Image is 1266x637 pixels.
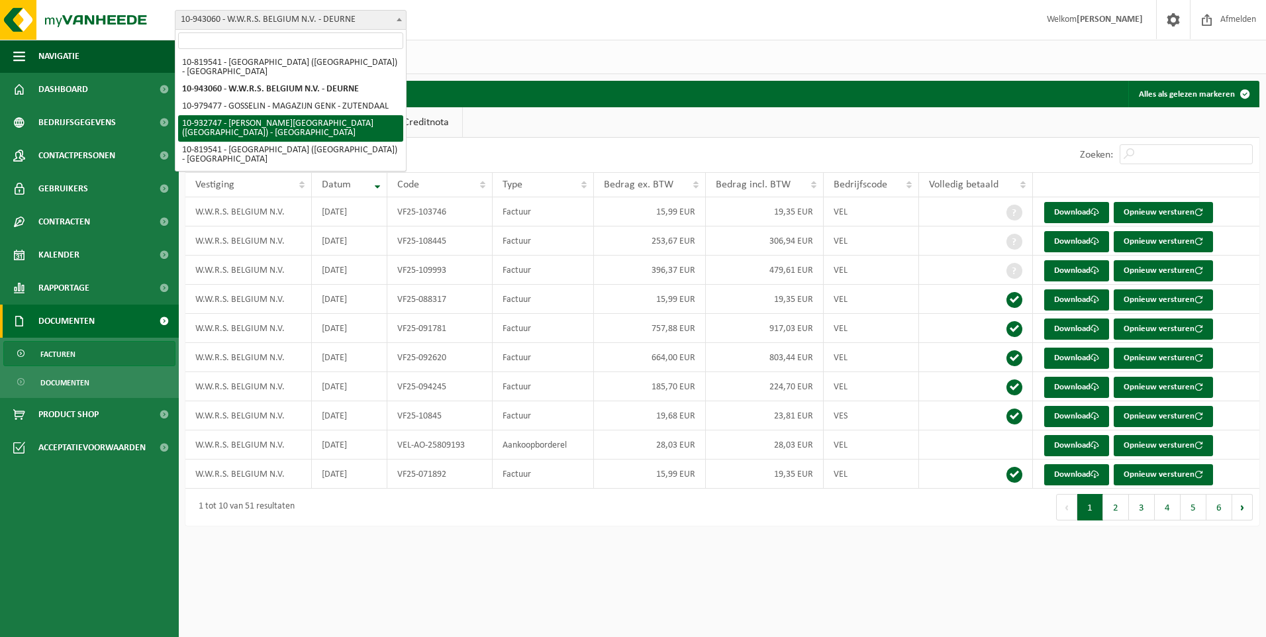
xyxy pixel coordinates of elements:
td: VF25-071892 [387,460,493,489]
button: Opnieuw versturen [1114,377,1213,398]
td: VES [824,401,919,430]
td: 479,61 EUR [706,256,824,285]
td: VEL-AO-25809193 [387,430,493,460]
span: Contracten [38,205,90,238]
td: [DATE] [312,343,387,372]
span: Bedrijfscode [834,179,887,190]
td: 28,03 EUR [706,430,824,460]
td: Factuur [493,460,595,489]
td: Factuur [493,256,595,285]
span: 10-943060 - W.W.R.S. BELGIUM N.V. - DEURNE [175,10,407,30]
td: W.W.R.S. BELGIUM N.V. [185,314,312,343]
button: 1 [1077,494,1103,520]
span: Navigatie [38,40,79,73]
button: Opnieuw versturen [1114,435,1213,456]
td: [DATE] [312,197,387,226]
button: Opnieuw versturen [1114,464,1213,485]
div: 1 tot 10 van 51 resultaten [192,495,295,519]
td: VEL [824,285,919,314]
li: 10-932747 - [PERSON_NAME][GEOGRAPHIC_DATA] ([GEOGRAPHIC_DATA]) - [GEOGRAPHIC_DATA] [178,115,403,142]
a: Download [1044,464,1109,485]
button: 6 [1206,494,1232,520]
button: Previous [1056,494,1077,520]
span: Rapportage [38,271,89,305]
span: Datum [322,179,351,190]
td: 664,00 EUR [594,343,706,372]
span: Kalender [38,238,79,271]
span: Documenten [38,305,95,338]
a: Facturen [3,341,175,366]
span: Facturen [40,342,75,367]
td: [DATE] [312,285,387,314]
td: W.W.R.S. BELGIUM N.V. [185,256,312,285]
td: Factuur [493,343,595,372]
td: W.W.R.S. BELGIUM N.V. [185,372,312,401]
li: 10-979477 - GOSSELIN - MAGAZIJN GENK - ZUTENDAAL [178,98,403,115]
td: VEL [824,197,919,226]
a: Download [1044,231,1109,252]
td: [DATE] [312,460,387,489]
td: VEL [824,226,919,256]
button: Opnieuw versturen [1114,406,1213,427]
td: 15,99 EUR [594,285,706,314]
span: Gebruikers [38,172,88,205]
td: 757,88 EUR [594,314,706,343]
button: Opnieuw versturen [1114,202,1213,223]
td: Factuur [493,285,595,314]
td: [DATE] [312,314,387,343]
td: VF25-108445 [387,226,493,256]
td: VEL [824,430,919,460]
td: VF25-094245 [387,372,493,401]
td: 15,99 EUR [594,460,706,489]
td: [DATE] [312,256,387,285]
td: VF25-103746 [387,197,493,226]
span: Bedrag incl. BTW [716,179,791,190]
button: Opnieuw versturen [1114,348,1213,369]
td: W.W.R.S. BELGIUM N.V. [185,285,312,314]
td: 28,03 EUR [594,430,706,460]
td: VF25-091781 [387,314,493,343]
td: VEL [824,460,919,489]
button: 2 [1103,494,1129,520]
span: Bedrijfsgegevens [38,106,116,139]
li: 10-819541 - [GEOGRAPHIC_DATA] ([GEOGRAPHIC_DATA]) - [GEOGRAPHIC_DATA] [178,54,403,81]
span: Dashboard [38,73,88,106]
td: 396,37 EUR [594,256,706,285]
button: 3 [1129,494,1155,520]
button: Next [1232,494,1253,520]
td: VF25-10845 [387,401,493,430]
a: Download [1044,348,1109,369]
td: W.W.R.S. BELGIUM N.V. [185,226,312,256]
strong: [PERSON_NAME] [1077,15,1143,24]
td: W.W.R.S. BELGIUM N.V. [185,343,312,372]
span: Documenten [40,370,89,395]
a: Download [1044,318,1109,340]
td: 19,35 EUR [706,460,824,489]
td: VF25-088317 [387,285,493,314]
a: Documenten [3,369,175,395]
td: Factuur [493,401,595,430]
td: Factuur [493,372,595,401]
span: Product Shop [38,398,99,431]
td: [DATE] [312,430,387,460]
a: Download [1044,289,1109,311]
td: 19,35 EUR [706,197,824,226]
li: 10-819541 - [GEOGRAPHIC_DATA] ([GEOGRAPHIC_DATA]) - [GEOGRAPHIC_DATA] [178,142,403,168]
button: Opnieuw versturen [1114,289,1213,311]
td: Factuur [493,314,595,343]
td: VF25-092620 [387,343,493,372]
td: 917,03 EUR [706,314,824,343]
td: W.W.R.S. BELGIUM N.V. [185,460,312,489]
button: 5 [1181,494,1206,520]
a: Creditnota [390,107,462,138]
td: 803,44 EUR [706,343,824,372]
td: [DATE] [312,401,387,430]
span: Code [397,179,419,190]
td: 23,81 EUR [706,401,824,430]
td: [DATE] [312,226,387,256]
a: Download [1044,260,1109,281]
a: Download [1044,406,1109,427]
td: VEL [824,256,919,285]
span: Bedrag ex. BTW [604,179,673,190]
td: VEL [824,343,919,372]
